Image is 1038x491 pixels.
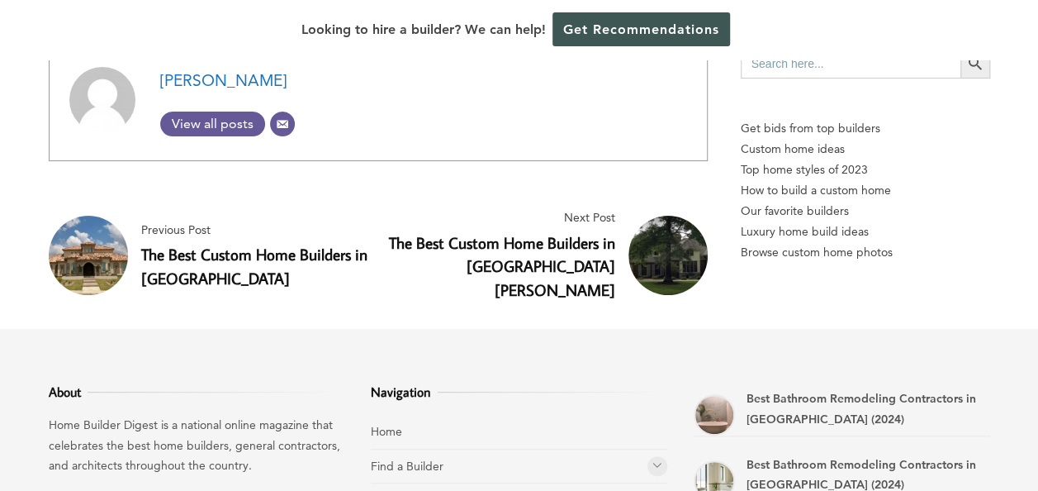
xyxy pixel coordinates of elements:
a: The Best Custom Home Builders in [GEOGRAPHIC_DATA] [141,244,367,288]
p: Home Builder Digest is a national online magazine that celebrates the best home builders, general... [49,415,345,476]
a: Best Bathroom Remodeling Contractors in Black Mountain (2024) [694,394,735,436]
input: Search here... [741,49,960,79]
h3: About [49,382,345,402]
a: How to build a custom home [741,180,990,201]
a: Get Recommendations [552,12,730,46]
a: View all posts [160,112,265,136]
h3: Navigation [371,382,667,402]
a: [PERSON_NAME] [160,71,287,90]
a: Luxury home build ideas [741,222,990,242]
span: View all posts [160,116,265,131]
a: Our favorite builders [741,201,990,222]
a: Browse custom home photos [741,242,990,263]
a: The Best Custom Home Builders in [GEOGRAPHIC_DATA][PERSON_NAME] [389,232,615,301]
svg: Search [966,55,984,73]
a: Custom home ideas [741,139,990,160]
span: Previous Post [141,220,372,241]
a: Home [371,424,402,439]
span: Next Post [385,207,615,228]
a: Find a Builder [371,459,443,474]
iframe: Drift Widget Chat Controller [721,372,1018,471]
img: Adam Scharf [69,67,135,133]
p: Get bids from top builders [741,118,990,139]
a: Top home styles of 2023 [741,160,990,180]
a: Email [270,112,295,136]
